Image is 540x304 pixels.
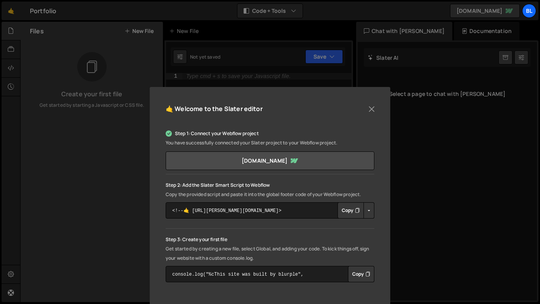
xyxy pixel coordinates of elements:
[166,202,374,219] textarea: <!--🤙 [URL][PERSON_NAME][DOMAIN_NAME]> <script>document.addEventListener("DOMContentLoaded", func...
[337,202,364,219] button: Copy
[348,266,374,282] div: Button group with nested dropdown
[166,266,374,282] textarea: console.log("%cThis site was built by blurple", "background:blue;color:#fff;padding: 8px;");
[337,202,374,219] div: Button group with nested dropdown
[166,181,374,190] p: Step 2: Add the Slater Smart Script to Webflow
[166,138,374,148] p: You have successfully connected your Slater project to your Webflow project.
[166,129,374,138] p: Step 1: Connect your Webflow project
[166,103,263,115] h5: 🤙 Welcome to the Slater editor
[522,4,536,18] a: bl
[166,235,374,244] p: Step 3: Create your first file
[366,103,377,115] button: Close
[166,244,374,263] p: Get started by creating a new file, select Global, and adding your code. To kick things off, sign...
[166,151,374,170] a: [DOMAIN_NAME]
[166,190,374,199] p: Copy the provided script and paste it into the global footer code of your Webflow project.
[348,266,374,282] button: Copy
